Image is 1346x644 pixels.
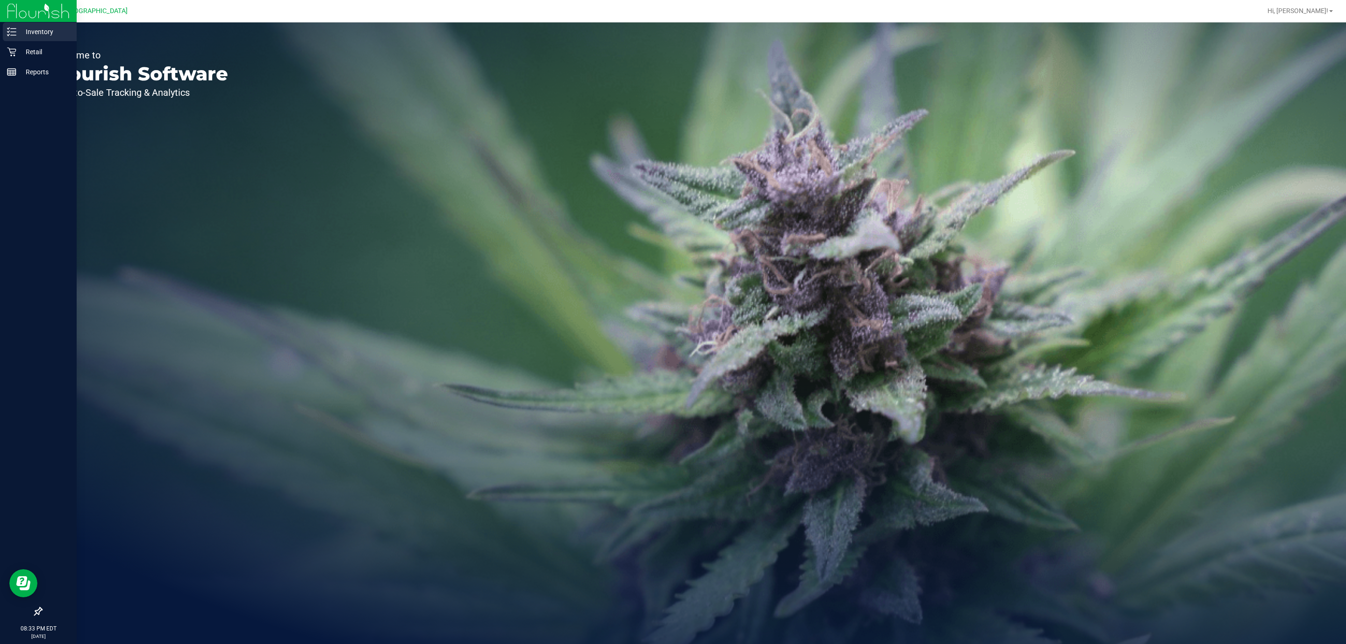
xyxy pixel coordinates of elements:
[50,64,228,83] p: Flourish Software
[16,26,72,37] p: Inventory
[7,27,16,36] inline-svg: Inventory
[50,88,228,97] p: Seed-to-Sale Tracking & Analytics
[50,50,228,60] p: Welcome to
[4,633,72,640] p: [DATE]
[64,7,128,15] span: [GEOGRAPHIC_DATA]
[1267,7,1328,14] span: Hi, [PERSON_NAME]!
[16,66,72,78] p: Reports
[4,624,72,633] p: 08:33 PM EDT
[7,67,16,77] inline-svg: Reports
[16,46,72,57] p: Retail
[9,569,37,597] iframe: Resource center
[7,47,16,57] inline-svg: Retail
